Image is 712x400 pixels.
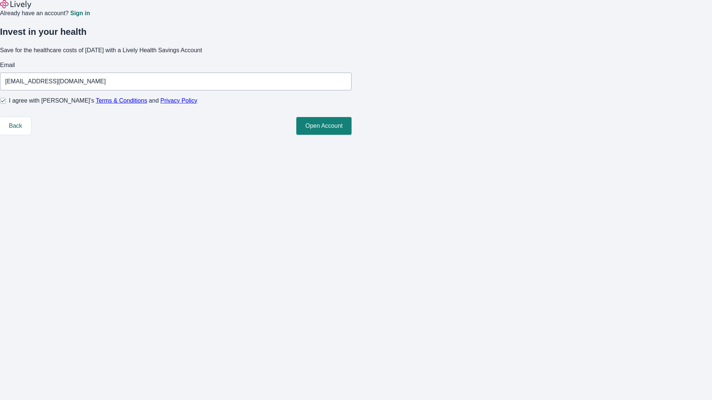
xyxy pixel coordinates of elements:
a: Terms & Conditions [96,97,147,104]
button: Open Account [296,117,352,135]
a: Privacy Policy [161,97,198,104]
span: I agree with [PERSON_NAME]’s and [9,96,197,105]
a: Sign in [70,10,90,16]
